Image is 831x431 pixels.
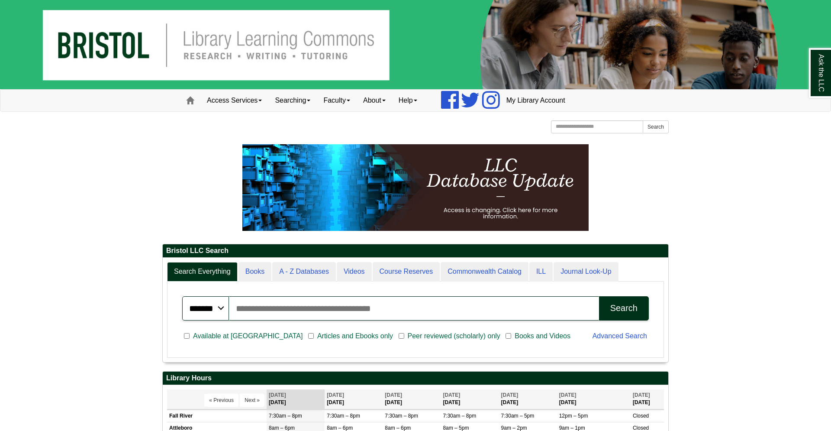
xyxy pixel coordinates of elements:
a: Books [238,262,271,282]
input: Books and Videos [506,332,511,340]
span: [DATE] [269,392,286,398]
td: Fall River [167,410,267,422]
a: Advanced Search [593,332,647,340]
span: 8am – 6pm [327,425,353,431]
a: About [357,90,392,111]
a: Access Services [200,90,268,111]
span: 9am – 2pm [501,425,527,431]
span: [DATE] [501,392,519,398]
span: Closed [633,413,649,419]
a: Search Everything [167,262,238,282]
span: 7:30am – 5pm [501,413,535,419]
input: Peer reviewed (scholarly) only [399,332,404,340]
button: « Previous [204,394,238,407]
span: Available at [GEOGRAPHIC_DATA] [190,331,306,341]
input: Available at [GEOGRAPHIC_DATA] [184,332,190,340]
a: A - Z Databases [272,262,336,282]
span: 12pm – 5pm [559,413,588,419]
span: 7:30am – 8pm [269,413,302,419]
a: Faculty [317,90,357,111]
input: Articles and Ebooks only [308,332,314,340]
span: [DATE] [559,392,577,398]
th: [DATE] [267,389,325,409]
a: My Library Account [500,90,572,111]
a: ILL [529,262,553,282]
th: [DATE] [499,389,557,409]
span: [DATE] [385,392,402,398]
th: [DATE] [441,389,499,409]
span: Articles and Ebooks only [314,331,396,341]
button: Search [599,296,649,321]
h2: Bristol LLC Search [163,244,668,258]
a: Commonwealth Catalog [441,262,528,282]
a: Help [392,90,424,111]
div: Search [610,303,638,313]
span: 8am – 6pm [385,425,411,431]
th: [DATE] [557,389,631,409]
a: Videos [337,262,372,282]
span: [DATE] [633,392,650,398]
span: 7:30am – 8pm [443,413,476,419]
button: Next » [240,394,264,407]
span: Books and Videos [511,331,574,341]
span: 9am – 1pm [559,425,585,431]
th: [DATE] [383,389,441,409]
span: 8am – 5pm [443,425,469,431]
th: [DATE] [325,389,383,409]
a: Journal Look-Up [554,262,618,282]
a: Searching [268,90,317,111]
a: Course Reserves [373,262,440,282]
h2: Library Hours [163,372,668,385]
span: Peer reviewed (scholarly) only [404,331,504,341]
th: [DATE] [631,389,664,409]
span: 7:30am – 8pm [327,413,360,419]
span: [DATE] [327,392,344,398]
span: Closed [633,425,649,431]
span: 7:30am – 8pm [385,413,418,419]
span: [DATE] [443,392,460,398]
img: HTML tutorial [242,144,589,231]
button: Search [643,120,669,133]
span: 8am – 6pm [269,425,295,431]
